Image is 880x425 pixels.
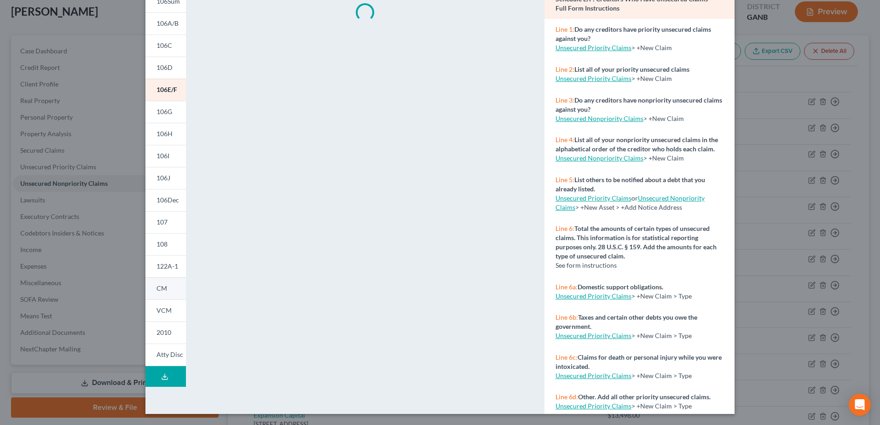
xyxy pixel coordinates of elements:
[643,154,684,162] span: > +New Claim
[556,194,631,202] a: Unsecured Priority Claims
[145,145,186,167] a: 106I
[145,344,186,366] a: Atty Disc
[156,218,168,226] span: 107
[156,284,167,292] span: CM
[556,402,631,410] a: Unsecured Priority Claims
[556,65,574,73] span: Line 2:
[556,154,643,162] a: Unsecured Nonpriority Claims
[156,174,170,182] span: 106J
[156,196,179,204] span: 106Dec
[145,34,186,57] a: 106C
[156,152,169,160] span: 106I
[556,393,578,401] span: Line 6d:
[156,262,178,270] span: 122A-1
[631,372,692,379] span: > +New Claim > Type
[556,261,617,269] span: See form instructions
[156,19,179,27] span: 106A/B
[556,25,574,33] span: Line 1:
[156,108,172,115] span: 106G
[145,189,186,211] a: 106Dec
[556,224,717,260] strong: Total the amounts of certain types of unsecured claims. This information is for statistical repor...
[556,372,631,379] a: Unsecured Priority Claims
[156,306,172,314] span: VCM
[145,277,186,299] a: CM
[556,292,631,300] a: Unsecured Priority Claims
[145,299,186,322] a: VCM
[556,313,697,330] strong: Taxes and certain other debts you owe the government.
[145,79,186,101] a: 106E/F
[145,322,186,344] a: 2010
[145,123,186,145] a: 106H
[631,292,692,300] span: > +New Claim > Type
[156,86,177,93] span: 106E/F
[574,65,689,73] strong: List all of your priority unsecured claims
[156,240,168,248] span: 108
[556,313,578,321] span: Line 6b:
[145,101,186,123] a: 106G
[556,194,705,211] span: > +New Asset > +Add Notice Address
[156,130,173,138] span: 106H
[643,115,684,122] span: > +New Claim
[556,176,705,193] strong: List others to be notified about a debt that you already listed.
[556,75,631,82] a: Unsecured Priority Claims
[145,233,186,255] a: 108
[145,255,186,277] a: 122A-1
[556,353,722,370] strong: Claims for death or personal injury while you were intoxicated.
[849,394,871,416] div: Open Intercom Messenger
[556,96,574,104] span: Line 3:
[556,96,722,113] strong: Do any creditors have nonpriority unsecured claims against you?
[556,136,718,153] strong: List all of your nonpriority unsecured claims in the alphabetical order of the creditor who holds...
[556,136,574,144] span: Line 4:
[631,75,672,82] span: > +New Claim
[556,115,643,122] a: Unsecured Nonpriority Claims
[556,224,574,232] span: Line 6:
[631,402,692,410] span: > +New Claim > Type
[556,194,638,202] span: or
[556,283,578,291] span: Line 6a:
[156,41,172,49] span: 106C
[578,283,663,291] strong: Domestic support obligations.
[156,63,173,71] span: 106D
[631,332,692,339] span: > +New Claim > Type
[156,350,183,358] span: Atty Disc
[556,353,578,361] span: Line 6c:
[556,332,631,339] a: Unsecured Priority Claims
[145,12,186,34] a: 106A/B
[556,44,631,52] a: Unsecured Priority Claims
[556,25,711,42] strong: Do any creditors have priority unsecured claims against you?
[631,44,672,52] span: > +New Claim
[145,211,186,233] a: 107
[578,393,711,401] strong: Other. Add all other priority unsecured claims.
[145,167,186,189] a: 106J
[145,57,186,79] a: 106D
[556,176,574,184] span: Line 5:
[156,328,171,336] span: 2010
[556,194,705,211] a: Unsecured Nonpriority Claims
